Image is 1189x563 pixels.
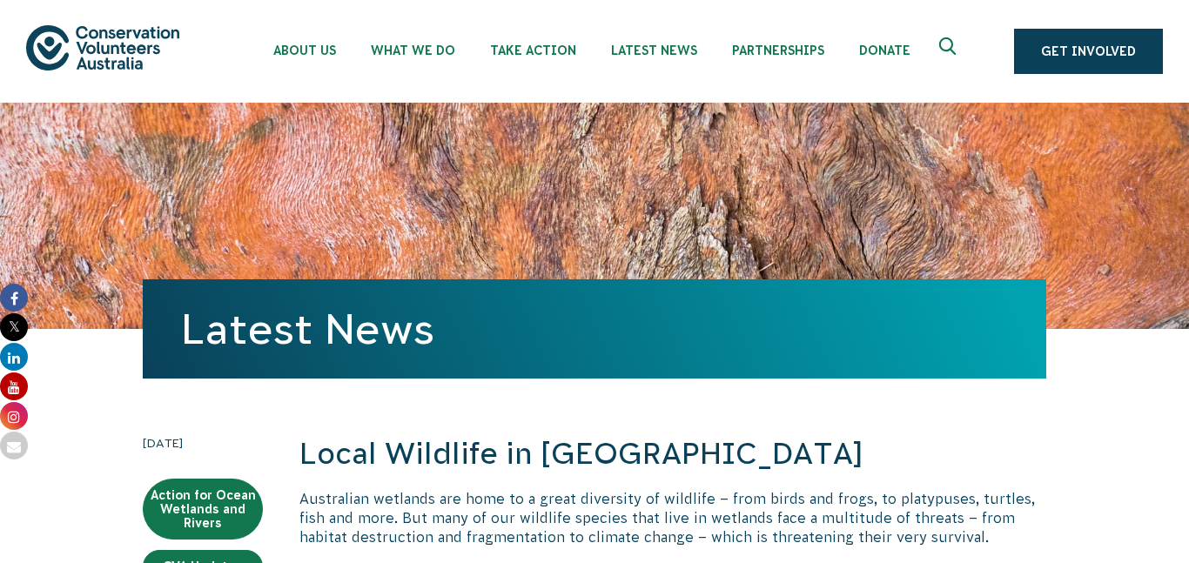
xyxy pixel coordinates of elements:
[490,44,576,57] span: Take Action
[143,479,263,540] a: Action for Ocean Wetlands and Rivers
[299,433,1046,475] h2: Local Wildlife in [GEOGRAPHIC_DATA]
[371,44,455,57] span: What We Do
[273,44,336,57] span: About Us
[939,37,961,65] span: Expand search box
[929,30,971,72] button: Expand search box Close search box
[26,25,179,70] img: logo.svg
[732,44,824,57] span: Partnerships
[1014,29,1163,74] a: Get Involved
[611,44,697,57] span: Latest News
[299,489,1046,547] p: Australian wetlands are home to a great diversity of wildlife – from birds and frogs, to platypus...
[143,433,263,452] time: [DATE]
[181,305,434,352] a: Latest News
[859,44,910,57] span: Donate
